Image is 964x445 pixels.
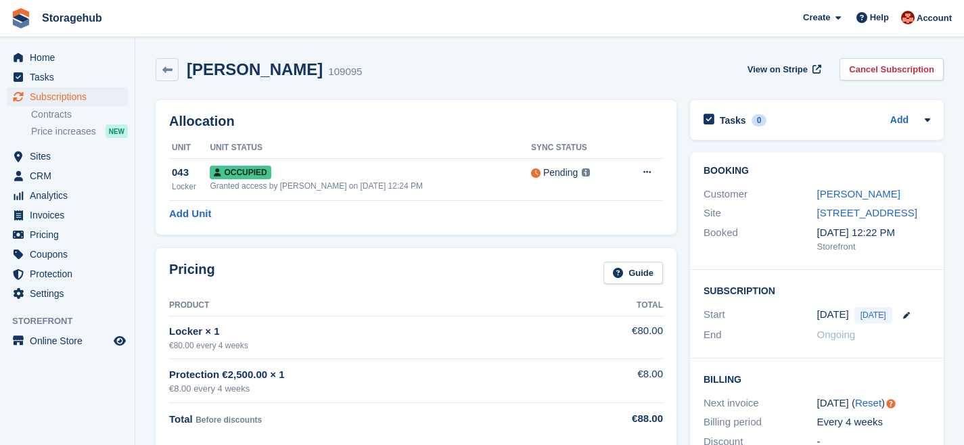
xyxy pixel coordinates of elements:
a: [STREET_ADDRESS] [817,207,917,218]
img: Nick [901,11,915,24]
span: Price increases [31,125,96,138]
span: Account [917,11,952,25]
div: End [704,327,817,343]
a: menu [7,48,128,67]
div: [DATE] 12:22 PM [817,225,931,241]
h2: [PERSON_NAME] [187,60,323,78]
span: Pricing [30,225,111,244]
div: Pending [543,166,578,180]
div: Locker × 1 [169,324,597,339]
span: Home [30,48,111,67]
div: Tooltip anchor [885,398,897,410]
a: Storagehub [37,7,108,29]
span: CRM [30,166,111,185]
span: Sites [30,147,111,166]
div: Protection €2,500.00 × 1 [169,367,597,383]
div: 0 [752,114,767,126]
a: menu [7,284,128,303]
th: Unit [169,137,210,159]
th: Unit Status [210,137,531,159]
span: Protection [30,264,111,283]
a: menu [7,186,128,205]
a: menu [7,206,128,225]
a: Add Unit [169,206,211,222]
div: 109095 [328,64,362,80]
div: Billing period [704,415,817,430]
th: Total [597,295,663,317]
a: Add [890,113,909,128]
th: Sync Status [531,137,620,159]
a: Reset [855,397,881,408]
div: [DATE] ( ) [817,396,931,411]
a: Price increases NEW [31,124,128,139]
a: Contracts [31,108,128,121]
a: Preview store [112,333,128,349]
div: Customer [704,187,817,202]
a: menu [7,147,128,166]
span: Online Store [30,331,111,350]
a: menu [7,166,128,185]
th: Product [169,295,597,317]
a: [PERSON_NAME] [817,188,900,200]
h2: Subscription [704,283,930,297]
div: Next invoice [704,396,817,411]
div: €8.00 every 4 weeks [169,382,597,396]
a: menu [7,264,128,283]
h2: Tasks [720,114,746,126]
span: Create [803,11,830,24]
span: Analytics [30,186,111,205]
h2: Allocation [169,114,663,129]
div: €88.00 [597,411,663,427]
span: Settings [30,284,111,303]
a: menu [7,68,128,87]
img: stora-icon-8386f47178a22dfd0bd8f6a31ec36ba5ce8667c1dd55bd0f319d3a0aa187defe.svg [11,8,31,28]
h2: Billing [704,372,930,385]
h2: Pricing [169,262,215,284]
a: menu [7,245,128,264]
a: menu [7,331,128,350]
div: Booked [704,225,817,254]
span: Occupied [210,166,271,179]
td: €80.00 [597,316,663,358]
span: Invoices [30,206,111,225]
a: menu [7,225,128,244]
div: Storefront [817,240,931,254]
a: menu [7,87,128,106]
img: icon-info-grey-7440780725fd019a000dd9b08b2336e03edf1995a4989e88bcd33f0948082b44.svg [582,168,590,177]
span: Storefront [12,314,135,328]
span: Before discounts [196,415,262,425]
a: Guide [603,262,663,284]
td: €8.00 [597,359,663,403]
time: 2025-09-19 00:00:00 UTC [817,307,849,323]
a: Cancel Subscription [840,58,944,80]
span: Subscriptions [30,87,111,106]
span: Total [169,413,193,425]
span: Help [870,11,889,24]
div: €80.00 every 4 weeks [169,339,597,352]
div: Start [704,307,817,323]
div: Every 4 weeks [817,415,931,430]
span: View on Stripe [748,63,808,76]
span: Coupons [30,245,111,264]
a: View on Stripe [742,58,824,80]
div: NEW [106,124,128,138]
h2: Booking [704,166,930,177]
span: [DATE] [854,307,892,323]
span: Ongoing [817,329,856,340]
div: Granted access by [PERSON_NAME] on [DATE] 12:24 PM [210,180,531,192]
div: 043 [172,165,210,181]
div: Site [704,206,817,221]
div: Locker [172,181,210,193]
span: Tasks [30,68,111,87]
